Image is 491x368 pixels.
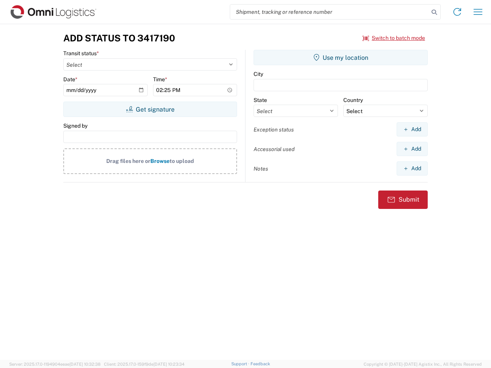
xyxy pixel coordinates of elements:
[397,122,428,136] button: Add
[343,97,363,103] label: Country
[254,71,263,77] label: City
[9,362,101,366] span: Server: 2025.17.0-1194904eeae
[230,5,429,19] input: Shipment, tracking or reference number
[254,165,268,172] label: Notes
[231,361,250,366] a: Support
[63,50,99,57] label: Transit status
[254,50,428,65] button: Use my location
[153,76,167,83] label: Time
[150,158,170,164] span: Browse
[63,102,237,117] button: Get signature
[397,161,428,176] button: Add
[397,142,428,156] button: Add
[63,33,175,44] h3: Add Status to 3417190
[254,97,267,103] label: State
[104,362,185,366] span: Client: 2025.17.0-159f9de
[170,158,194,164] span: to upload
[378,191,428,209] button: Submit
[106,158,150,164] span: Drag files here or
[63,76,77,83] label: Date
[63,122,87,129] label: Signed by
[364,361,482,368] span: Copyright © [DATE]-[DATE] Agistix Inc., All Rights Reserved
[250,361,270,366] a: Feedback
[69,362,101,366] span: [DATE] 10:32:38
[362,32,425,44] button: Switch to batch mode
[254,126,294,133] label: Exception status
[153,362,185,366] span: [DATE] 10:23:34
[254,146,295,153] label: Accessorial used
